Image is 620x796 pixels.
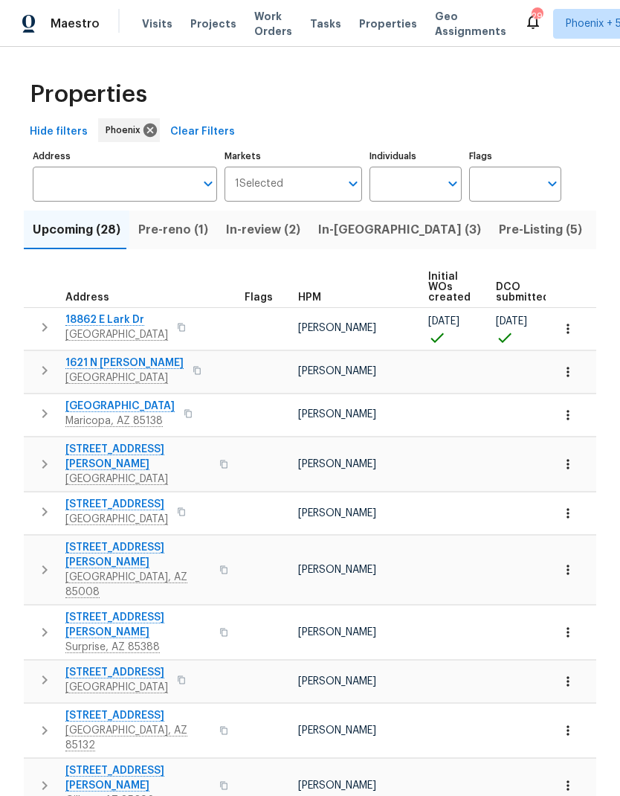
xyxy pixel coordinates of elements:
span: [DATE] [428,316,459,327]
span: [DATE] [496,316,527,327]
span: Hide filters [30,123,88,141]
span: [PERSON_NAME] [298,366,376,376]
span: [PERSON_NAME] [298,508,376,519]
span: Upcoming (28) [33,219,120,240]
span: Projects [190,16,236,31]
button: Open [442,173,463,194]
button: Open [542,173,563,194]
button: Open [343,173,364,194]
span: [PERSON_NAME] [298,409,376,420]
div: Phoenix [98,118,160,142]
span: Phoenix [106,123,146,138]
span: Flags [245,292,273,303]
label: Address [33,152,217,161]
span: Pre-Listing (5) [499,219,582,240]
span: Properties [359,16,417,31]
span: Work Orders [254,9,292,39]
span: [PERSON_NAME] [298,780,376,791]
div: 29 [532,9,542,24]
span: In-[GEOGRAPHIC_DATA] (3) [318,219,481,240]
span: [PERSON_NAME] [298,627,376,638]
span: 1 Selected [235,178,283,190]
span: Properties [30,87,147,102]
label: Markets [225,152,363,161]
button: Open [198,173,219,194]
span: HPM [298,292,321,303]
span: Pre-reno (1) [138,219,208,240]
button: Hide filters [24,118,94,146]
label: Individuals [369,152,462,161]
span: In-review (2) [226,219,300,240]
label: Flags [469,152,561,161]
span: Geo Assignments [435,9,506,39]
span: [PERSON_NAME] [298,676,376,687]
span: [PERSON_NAME] [298,459,376,469]
span: Tasks [310,19,341,29]
span: Clear Filters [170,123,235,141]
span: DCO submitted [496,282,549,303]
span: [PERSON_NAME] [298,725,376,736]
button: Clear Filters [164,118,241,146]
span: [PERSON_NAME] [298,565,376,575]
span: Initial WOs created [428,272,471,303]
span: Visits [142,16,172,31]
span: [PERSON_NAME] [298,323,376,333]
span: Maestro [51,16,100,31]
span: Address [65,292,109,303]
